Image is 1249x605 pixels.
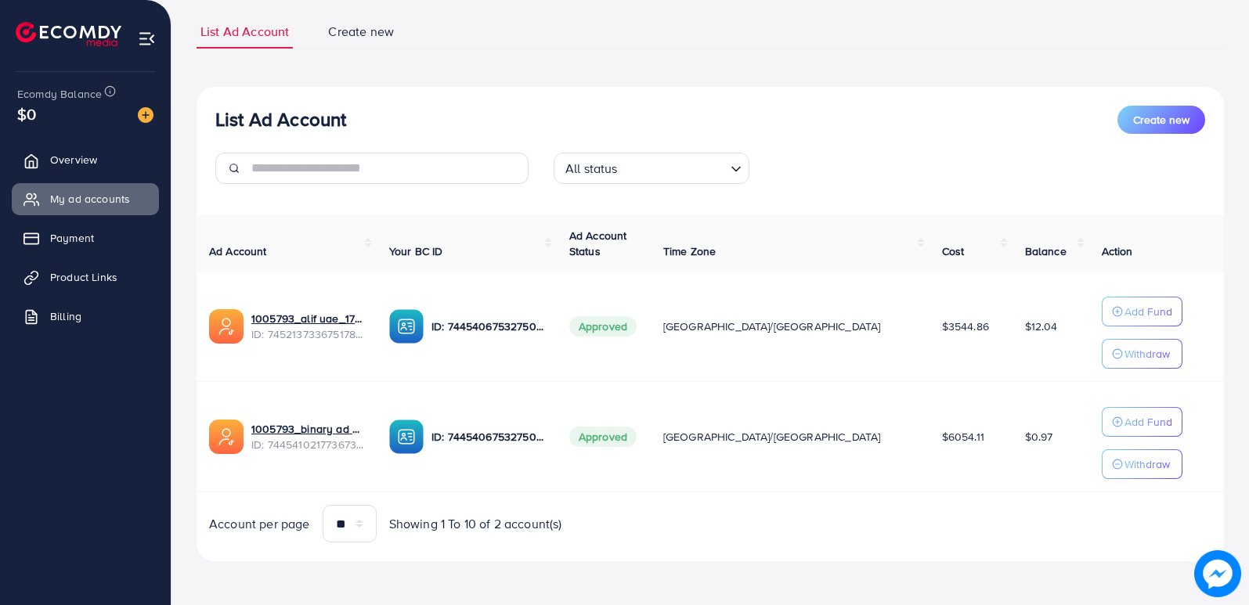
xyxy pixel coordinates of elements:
a: My ad accounts [12,183,159,214]
span: Create new [328,23,394,41]
span: Product Links [50,269,117,285]
div: <span class='underline'>1005793_alif uae_1735085948322</span></br>7452137336751783937 [251,311,364,343]
span: Showing 1 To 10 of 2 account(s) [389,515,562,533]
h3: List Ad Account [215,108,346,131]
button: Add Fund [1102,407,1182,437]
span: Ecomdy Balance [17,86,102,102]
div: Search for option [554,153,749,184]
span: $0 [17,103,36,125]
a: Billing [12,301,159,332]
a: Product Links [12,261,159,293]
p: Add Fund [1124,302,1172,321]
img: image [138,107,153,123]
span: Billing [50,308,81,324]
input: Search for option [623,154,724,180]
p: Withdraw [1124,344,1170,363]
a: 1005793_alif uae_1735085948322 [251,311,364,326]
a: Payment [12,222,159,254]
button: Withdraw [1102,449,1182,479]
span: All status [562,157,621,180]
span: Time Zone [663,243,716,259]
span: [GEOGRAPHIC_DATA]/[GEOGRAPHIC_DATA] [663,319,881,334]
img: ic-ba-acc.ded83a64.svg [389,420,424,454]
span: Cost [942,243,965,259]
span: $6054.11 [942,429,984,445]
span: $0.97 [1025,429,1053,445]
span: ID: 7445410217736732673 [251,437,364,452]
span: ID: 7452137336751783937 [251,326,364,342]
img: ic-ads-acc.e4c84228.svg [209,309,244,344]
button: Add Fund [1102,297,1182,326]
span: Ad Account Status [569,228,627,259]
span: List Ad Account [200,23,289,41]
span: Ad Account [209,243,267,259]
span: My ad accounts [50,191,130,207]
p: Add Fund [1124,412,1172,431]
p: ID: 7445406753275019281 [431,427,544,446]
button: Create new [1117,106,1205,134]
span: Balance [1025,243,1067,259]
img: ic-ads-acc.e4c84228.svg [209,420,244,454]
span: [GEOGRAPHIC_DATA]/[GEOGRAPHIC_DATA] [663,429,881,445]
span: Account per page [209,515,310,533]
span: Payment [50,230,94,246]
img: logo [16,22,121,46]
a: Overview [12,144,159,175]
span: Action [1102,243,1133,259]
a: 1005793_binary ad account 1_1733519668386 [251,421,364,437]
span: $3544.86 [942,319,989,334]
img: image [1194,550,1241,597]
span: Create new [1133,112,1189,128]
span: Approved [569,316,637,337]
img: ic-ba-acc.ded83a64.svg [389,309,424,344]
img: menu [138,30,156,48]
span: Your BC ID [389,243,443,259]
p: Withdraw [1124,455,1170,474]
p: ID: 7445406753275019281 [431,317,544,336]
span: Overview [50,152,97,167]
div: <span class='underline'>1005793_binary ad account 1_1733519668386</span></br>7445410217736732673 [251,421,364,453]
span: Approved [569,427,637,447]
span: $12.04 [1025,319,1058,334]
button: Withdraw [1102,339,1182,369]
